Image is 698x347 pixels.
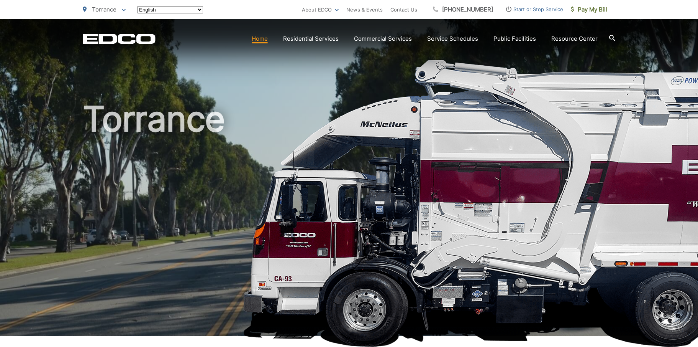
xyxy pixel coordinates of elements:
[252,34,268,43] a: Home
[571,5,607,14] span: Pay My Bill
[354,34,412,43] a: Commercial Services
[83,100,615,343] h1: Torrance
[346,5,383,14] a: News & Events
[493,34,536,43] a: Public Facilities
[390,5,417,14] a: Contact Us
[551,34,598,43] a: Resource Center
[302,5,339,14] a: About EDCO
[427,34,478,43] a: Service Schedules
[283,34,339,43] a: Residential Services
[83,33,156,44] a: EDCD logo. Return to the homepage.
[92,6,116,13] span: Torrance
[137,6,203,13] select: Select a language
